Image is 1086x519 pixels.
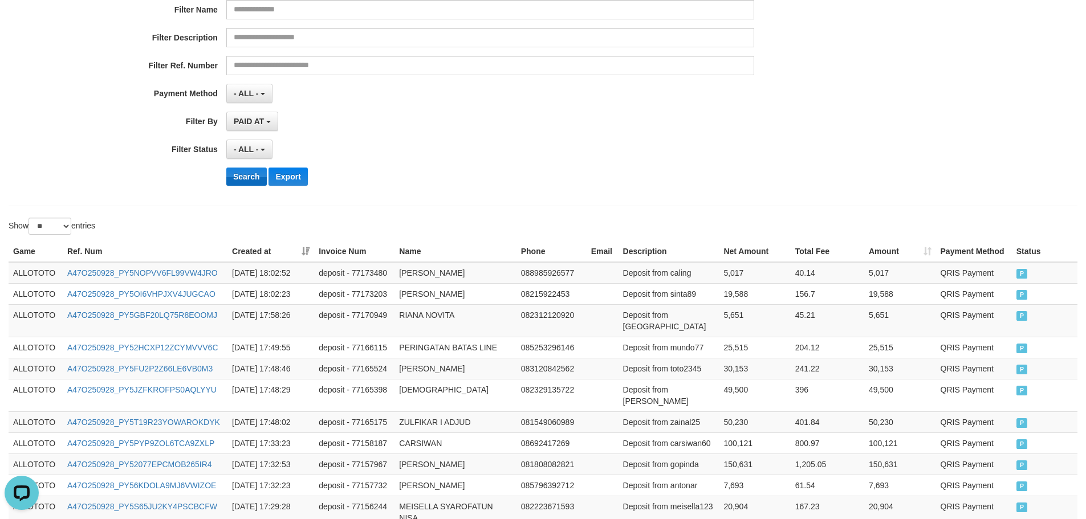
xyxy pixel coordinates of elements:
td: [PERSON_NAME] [394,475,516,496]
th: Net Amount [719,241,790,262]
td: QRIS Payment [936,411,1012,432]
span: - ALL - [234,89,259,98]
a: A47O250928_PY5S65JU2KY4PSCBCFW [67,502,217,511]
td: 49,500 [719,379,790,411]
td: [DEMOGRAPHIC_DATA] [394,379,516,411]
td: ALLOTOTO [9,453,63,475]
td: [DATE] 18:02:52 [227,262,314,284]
td: 50,230 [719,411,790,432]
td: 083120842562 [516,358,587,379]
td: 1,205.05 [791,453,864,475]
td: 085253296146 [516,337,587,358]
td: ALLOTOTO [9,304,63,337]
span: PAID [1016,460,1028,470]
td: 61.54 [791,475,864,496]
td: 7,693 [719,475,790,496]
td: 100,121 [719,432,790,453]
td: 081549060989 [516,411,587,432]
td: PERINGATAN BATAS LINE [394,337,516,358]
td: CARSIWAN [394,432,516,453]
button: Export [269,167,307,186]
td: ALLOTOTO [9,379,63,411]
td: [DATE] 17:48:46 [227,358,314,379]
td: [DATE] 18:02:23 [227,283,314,304]
a: A47O250928_PY5NOPVV6FL99VW4JRO [67,268,218,277]
td: deposit - 77157967 [314,453,394,475]
a: A47O250928_PY5OI6VHPJXV4JUGCAO [67,289,215,299]
td: 5,017 [719,262,790,284]
td: 081808082821 [516,453,587,475]
td: 08215922453 [516,283,587,304]
th: Status [1012,241,1077,262]
span: PAID [1016,481,1028,491]
td: 150,631 [719,453,790,475]
span: PAID [1016,290,1028,300]
button: - ALL - [226,84,272,103]
label: Show entries [9,218,95,235]
td: deposit - 77157732 [314,475,394,496]
a: A47O250928_PY52HCXP12ZCYMVVV6C [67,343,218,352]
td: [DATE] 17:32:53 [227,453,314,475]
td: 49,500 [864,379,936,411]
a: A47O250928_PY5PYP9ZOL6TCA9ZXLP [67,439,214,448]
td: [PERSON_NAME] [394,358,516,379]
td: 401.84 [791,411,864,432]
td: deposit - 77173480 [314,262,394,284]
th: Payment Method [936,241,1012,262]
td: [PERSON_NAME] [394,262,516,284]
td: 7,693 [864,475,936,496]
td: deposit - 77158187 [314,432,394,453]
td: Deposit from mundo77 [619,337,719,358]
td: QRIS Payment [936,262,1012,284]
button: PAID AT [226,112,278,131]
td: deposit - 77165524 [314,358,394,379]
td: QRIS Payment [936,475,1012,496]
td: ZULFIKAR I ADJUD [394,411,516,432]
button: Open LiveChat chat widget [5,5,39,39]
td: [PERSON_NAME] [394,283,516,304]
td: 19,588 [719,283,790,304]
td: [DATE] 17:32:23 [227,475,314,496]
a: A47O250928_PY5FU2P2Z66LE6VB0M3 [67,364,213,373]
td: Deposit from sinta89 [619,283,719,304]
button: - ALL - [226,140,272,159]
span: PAID [1016,269,1028,279]
td: QRIS Payment [936,379,1012,411]
th: Total Fee [791,241,864,262]
td: 800.97 [791,432,864,453]
th: Description [619,241,719,262]
td: ALLOTOTO [9,262,63,284]
td: 19,588 [864,283,936,304]
span: PAID AT [234,117,264,126]
td: [DATE] 17:48:29 [227,379,314,411]
td: QRIS Payment [936,453,1012,475]
td: 088985926577 [516,262,587,284]
td: 150,631 [864,453,936,475]
td: 204.12 [791,337,864,358]
td: deposit - 77170949 [314,304,394,337]
td: QRIS Payment [936,432,1012,453]
th: Created at: activate to sort column ascending [227,241,314,262]
td: ALLOTOTO [9,411,63,432]
span: PAID [1016,386,1028,395]
td: Deposit from caling [619,262,719,284]
td: 25,515 [719,337,790,358]
td: RIANA NOVITA [394,304,516,337]
td: 100,121 [864,432,936,453]
td: QRIS Payment [936,283,1012,304]
td: 082329135722 [516,379,587,411]
a: A47O250928_PY5GBF20LQ75R8EOOMJ [67,310,217,320]
td: deposit - 77165398 [314,379,394,411]
a: A47O250928_PY5JZFKROFPS0AQLYYU [67,385,217,394]
td: QRIS Payment [936,337,1012,358]
select: Showentries [29,218,71,235]
td: [DATE] 17:58:26 [227,304,314,337]
th: Amount: activate to sort column ascending [864,241,936,262]
td: 50,230 [864,411,936,432]
th: Email [587,241,619,262]
span: PAID [1016,311,1028,321]
td: 241.22 [791,358,864,379]
td: ALLOTOTO [9,337,63,358]
th: Name [394,241,516,262]
td: 08692417269 [516,432,587,453]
